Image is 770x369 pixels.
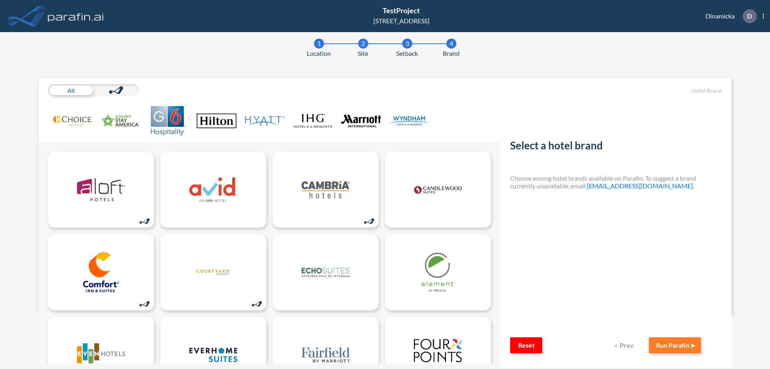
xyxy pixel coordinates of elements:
[402,39,412,49] div: 3
[302,252,350,292] img: logo
[443,49,460,58] span: Brand
[389,106,429,136] img: Wyndham
[77,170,125,210] img: logo
[46,8,105,24] img: logo
[48,84,93,96] div: All
[693,9,764,23] div: Dinamicka
[189,170,237,210] img: logo
[414,252,462,292] img: logo
[747,12,752,20] p: D
[302,170,350,210] img: logo
[510,174,722,190] h4: Choose among hotel brands available on Parafin. To suggest a brand currently unavailable, email .
[100,106,140,136] img: Extended Stay America
[293,106,333,136] img: IHG
[358,39,368,49] div: 2
[373,16,430,26] div: [STREET_ADDRESS]
[245,106,285,136] img: Hyatt
[383,6,420,15] span: TestProject
[314,39,324,49] div: 1
[510,139,722,155] h2: Select a hotel brand
[197,106,237,136] img: Hilton
[341,106,381,136] img: Marriott
[52,106,92,136] img: Choice
[510,337,542,353] button: Reset
[307,49,331,58] span: Location
[77,252,125,292] img: logo
[587,182,693,190] a: [EMAIL_ADDRESS][DOMAIN_NAME]
[358,49,368,58] span: Site
[189,252,237,292] img: logo
[649,337,701,353] button: Run Parafin
[414,170,462,210] img: logo
[609,337,641,353] button: Prev
[446,39,456,49] div: 4
[510,88,722,94] h5: Hotel Brand
[396,49,418,58] span: Setback
[148,106,188,136] img: G6 Hospitality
